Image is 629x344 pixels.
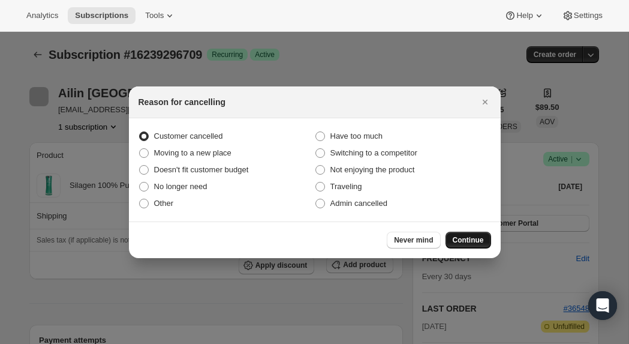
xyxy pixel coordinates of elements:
button: Help [497,7,552,24]
span: Subscriptions [75,11,128,20]
button: Analytics [19,7,65,24]
span: Admin cancelled [330,199,387,208]
span: Moving to a new place [154,148,231,157]
button: Tools [138,7,183,24]
div: Open Intercom Messenger [588,291,617,320]
span: Have too much [330,131,383,140]
span: Traveling [330,182,362,191]
button: Continue [446,232,491,249]
button: Subscriptions [68,7,136,24]
span: Switching to a competitor [330,148,417,157]
span: Customer cancelled [154,131,223,140]
span: Continue [453,235,484,245]
span: No longer need [154,182,207,191]
button: Never mind [387,232,440,249]
button: Close [477,94,493,110]
span: Other [154,199,174,208]
span: Never mind [394,235,433,245]
span: Doesn't fit customer budget [154,165,249,174]
span: Analytics [26,11,58,20]
button: Settings [555,7,610,24]
span: Settings [574,11,603,20]
span: Help [516,11,532,20]
span: Not enjoying the product [330,165,415,174]
h2: Reason for cancelling [139,96,225,108]
span: Tools [145,11,164,20]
